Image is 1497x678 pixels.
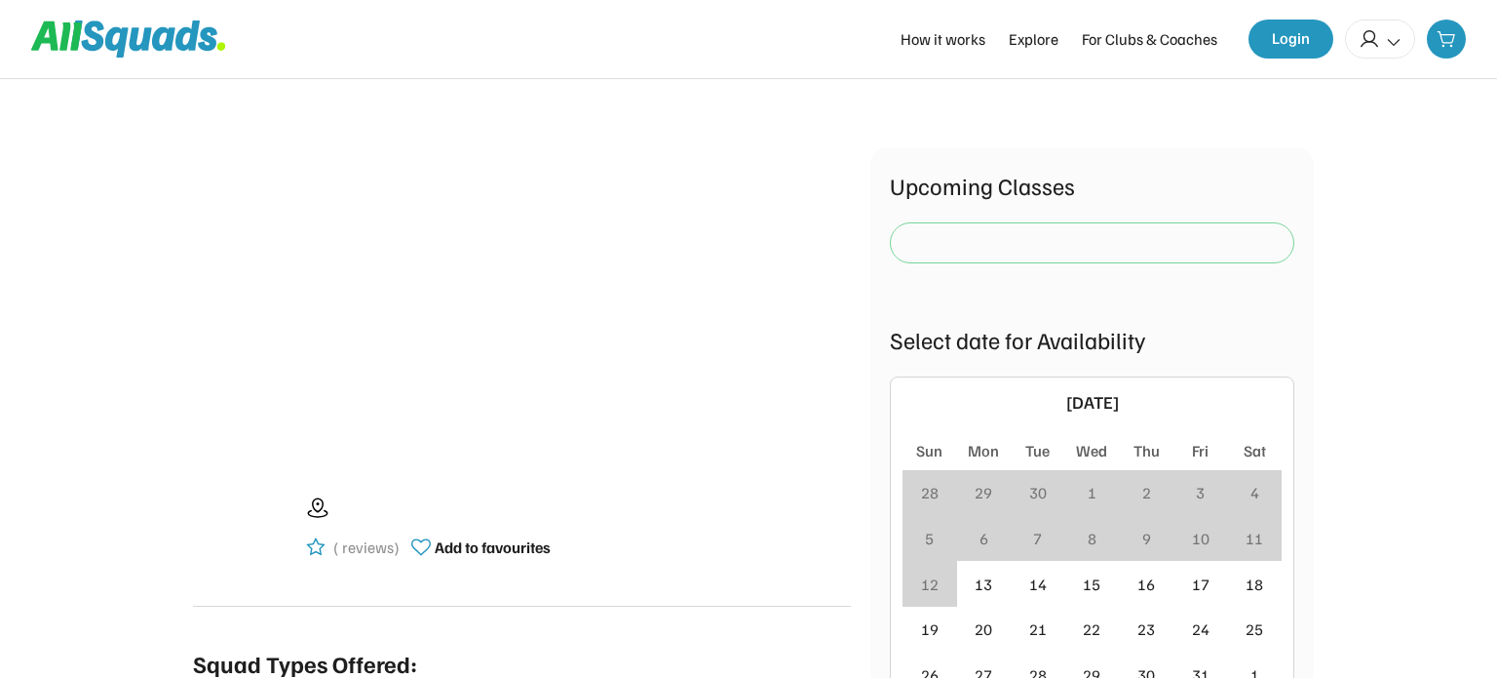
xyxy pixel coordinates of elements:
[925,527,934,550] div: 5
[1244,439,1266,462] div: Sat
[1246,527,1263,550] div: 11
[1083,618,1100,641] div: 22
[435,536,551,559] div: Add to favourites
[921,618,939,641] div: 19
[975,618,992,641] div: 20
[1009,27,1058,51] div: Explore
[1246,618,1263,641] div: 25
[901,27,985,51] div: How it works
[193,479,290,577] img: yH5BAEAAAAALAAAAAABAAEAAAIBRAA7
[1133,439,1160,462] div: Thu
[1192,573,1209,596] div: 17
[968,439,999,462] div: Mon
[1142,481,1151,504] div: 2
[1082,27,1217,51] div: For Clubs & Coaches
[1142,527,1151,550] div: 9
[975,573,992,596] div: 13
[921,481,939,504] div: 28
[1137,573,1155,596] div: 16
[916,439,942,462] div: Sun
[254,148,790,440] img: yH5BAEAAAAALAAAAAABAAEAAAIBRAA7
[1029,481,1047,504] div: 30
[1029,573,1047,596] div: 14
[1076,439,1107,462] div: Wed
[936,389,1248,416] div: [DATE]
[890,168,1294,203] div: Upcoming Classes
[1025,439,1050,462] div: Tue
[1250,481,1259,504] div: 4
[333,536,400,559] div: ( reviews)
[979,527,988,550] div: 6
[1083,573,1100,596] div: 15
[1196,481,1205,504] div: 3
[1088,527,1096,550] div: 8
[1246,573,1263,596] div: 18
[921,573,939,596] div: 12
[1192,439,1209,462] div: Fri
[890,322,1294,357] div: Select date for Availability
[1033,527,1042,550] div: 7
[1192,618,1209,641] div: 24
[1029,618,1047,641] div: 21
[1192,527,1209,550] div: 10
[1248,20,1333,59] button: Login
[1088,481,1096,504] div: 1
[1137,618,1155,641] div: 23
[975,481,992,504] div: 29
